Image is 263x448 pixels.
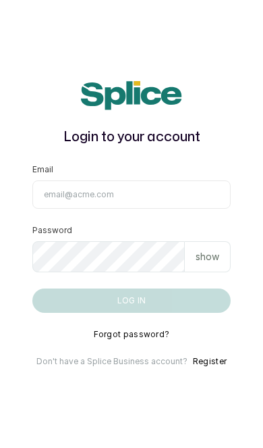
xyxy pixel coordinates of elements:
button: Log in [32,289,231,313]
button: Register [193,356,227,367]
p: show [196,250,219,264]
button: Forgot password? [94,329,170,340]
h1: Login to your account [32,126,231,148]
label: Password [32,225,72,236]
label: Email [32,164,53,175]
p: Don't have a Splice Business account? [36,356,187,367]
input: email@acme.com [32,180,231,209]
